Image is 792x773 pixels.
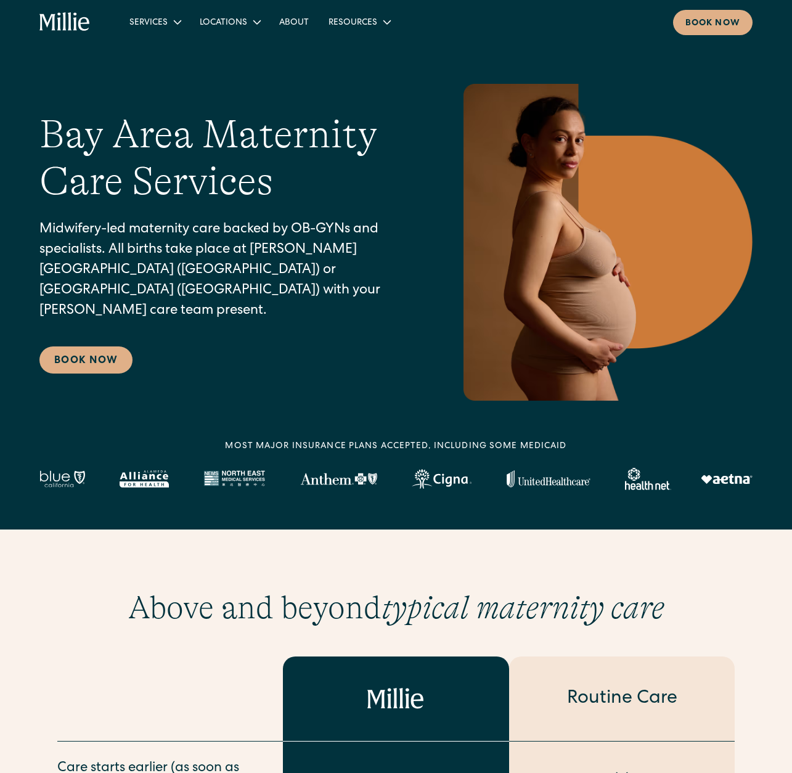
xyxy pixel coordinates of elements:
[329,17,377,30] div: Resources
[300,473,377,485] img: Anthem Logo
[685,17,740,30] div: Book now
[129,17,168,30] div: Services
[39,346,133,374] a: Book Now
[625,468,671,490] img: Healthnet logo
[319,12,399,32] div: Resources
[120,12,190,32] div: Services
[457,84,753,401] img: Pregnant woman in neutral underwear holding her belly, standing in profile against a warm-toned g...
[673,10,753,35] a: Book now
[39,470,85,488] img: Blue California logo
[382,589,664,626] em: typical maternity care
[39,220,407,322] p: Midwifery-led maternity care backed by OB-GYNs and specialists. All births take place at [PERSON_...
[225,440,566,453] div: MOST MAJOR INSURANCE PLANS ACCEPTED, INCLUDING some MEDICAID
[120,470,168,488] img: Alameda Alliance logo
[701,474,753,484] img: Aetna logo
[200,17,247,30] div: Locations
[39,12,90,32] a: home
[39,111,407,206] h1: Bay Area Maternity Care Services
[567,686,677,712] div: Routine Care
[412,469,472,489] img: Cigna logo
[190,12,269,32] div: Locations
[507,470,590,488] img: United Healthcare logo
[367,688,424,710] img: Millie logo
[203,470,265,488] img: North East Medical Services logo
[269,12,319,32] a: About
[39,589,753,627] h2: Above and beyond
